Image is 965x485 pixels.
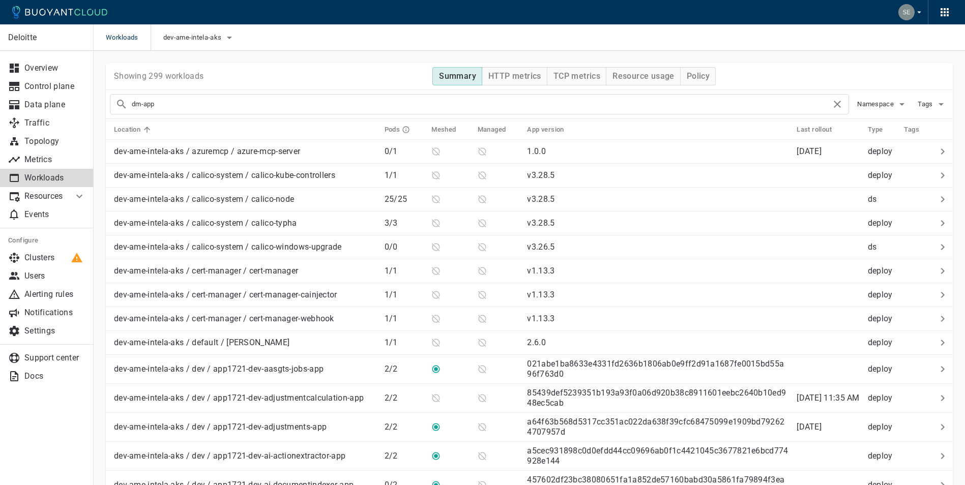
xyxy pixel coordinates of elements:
[904,125,932,134] span: Tags
[114,194,294,204] p: dev-ame-intela-aks / calico-system / calico-node
[857,97,908,112] button: Namespace
[857,100,896,108] span: Namespace
[385,338,424,348] p: 1 / 1
[114,451,345,461] p: dev-ame-intela-aks / dev / app1721-dev-ai-actionextractor-app
[114,146,300,157] p: dev-ame-intela-aks / azuremcp / azure-mcp-server
[24,371,85,381] p: Docs
[24,63,85,73] p: Overview
[114,242,342,252] p: dev-ame-intela-aks / calico-system / calico-windows-upgrade
[114,125,154,134] span: Location
[114,71,203,81] p: Showing 299 workloads
[904,126,919,134] h5: Tags
[402,126,410,134] svg: Running pods in current release / Expected pods
[385,314,424,324] p: 1 / 1
[797,146,822,156] span: Thu, 04 Sep 2025 14:19:53 CDT / Thu, 04 Sep 2025 19:19:53 UTC
[527,170,554,180] p: v3.28.5
[527,314,554,323] p: v1.13.3
[439,71,476,81] h4: Summary
[527,359,784,379] p: 021abe1ba8633e4331fd2636b1806ab0e9ff2d91a1687fe0015bd55a96f763d0
[606,67,681,85] button: Resource usage
[797,422,822,432] relative-time: [DATE]
[114,290,337,300] p: dev-ame-intela-aks / cert-manager / cert-manager-cainjector
[385,422,424,432] p: 2 / 2
[385,393,424,403] p: 2 / 2
[916,97,949,112] button: Tags
[24,326,85,336] p: Settings
[24,353,85,363] p: Support center
[797,422,822,432] span: Tue, 09 Sep 2025 13:03:48 CDT / Tue, 09 Sep 2025 18:03:48 UTC
[687,71,710,81] h4: Policy
[24,81,85,92] p: Control plane
[527,446,788,466] p: a5cec931898c0d0efdd44cc09696ab0f1c4421045c3677821e6bcd774928e144
[482,67,547,85] button: HTTP metrics
[385,451,424,461] p: 2 / 2
[114,364,324,374] p: dev-ame-intela-aks / dev / app1721-dev-aasgts-jobs-app
[132,97,831,111] input: Search
[868,422,896,432] p: deploy
[114,338,289,348] p: dev-ame-intela-aks / default / [PERSON_NAME]
[868,170,896,180] p: deploy
[385,218,424,228] p: 3 / 3
[385,242,424,252] p: 0 / 0
[432,67,482,85] button: Summary
[797,393,860,403] span: Wed, 10 Sep 2025 11:35:18 CDT / Wed, 10 Sep 2025 16:35:18 UTC
[868,393,896,403] p: deploy
[868,146,896,157] p: deploy
[24,209,85,220] p: Events
[527,338,546,347] p: 2.6.0
[24,173,85,183] p: Workloads
[868,125,896,134] span: Type
[868,242,896,252] p: ds
[527,126,564,134] h5: App version
[114,218,297,228] p: dev-ame-intela-aks / calico-system / calico-typha
[114,266,298,276] p: dev-ame-intela-aks / cert-manager / cert-manager
[527,194,554,204] p: v3.28.5
[612,71,675,81] h4: Resource usage
[24,136,85,146] p: Topology
[527,146,546,156] p: 1.0.0
[868,338,896,348] p: deploy
[527,218,554,228] p: v3.28.5
[163,30,236,45] button: dev-ame-intela-aks
[527,290,554,299] p: v1.13.3
[898,4,915,20] img: Sesha Pillutla
[868,126,883,134] h5: Type
[918,100,934,108] span: Tags
[527,266,554,276] p: v1.13.3
[114,126,140,134] h5: Location
[431,125,469,134] span: Meshed
[114,170,335,180] p: dev-ame-intela-aks / calico-system / calico-kube-controllers
[488,71,541,81] h4: HTTP metrics
[385,290,424,300] p: 1 / 1
[868,364,896,374] p: deploy
[24,253,85,263] p: Clusters
[385,146,424,157] p: 0 / 1
[868,451,896,461] p: deploy
[24,191,65,201] p: Resources
[797,146,822,156] relative-time: [DATE]
[547,67,606,85] button: TCP metrics
[797,126,832,134] h5: Last rollout
[24,289,85,299] p: Alerting rules
[868,266,896,276] p: deploy
[24,100,85,110] p: Data plane
[385,364,424,374] p: 2 / 2
[385,266,424,276] p: 1 / 1
[868,314,896,324] p: deploy
[680,67,716,85] button: Policy
[385,194,424,204] p: 25 / 25
[24,308,85,318] p: Notifications
[868,194,896,204] p: ds
[385,170,424,180] p: 1 / 1
[24,271,85,281] p: Users
[868,218,896,228] p: deploy
[797,393,860,403] relative-time: Sep 10, 2025, 11:35 AM CDT
[8,236,85,245] h5: Configure
[106,24,151,51] span: Workloads
[385,125,424,134] span: Pods
[24,155,85,165] p: Metrics
[478,125,519,134] span: Managed
[478,126,506,134] h5: Managed
[527,388,786,408] p: 85439def5239351b193a93f0a06d920b38c8911601eebc2640b10ed948ec5cab
[553,71,600,81] h4: TCP metrics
